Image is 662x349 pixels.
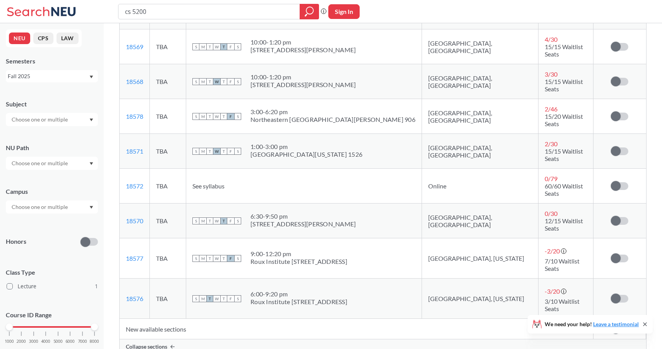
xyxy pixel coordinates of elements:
td: TBA [150,169,186,204]
svg: Dropdown arrow [89,118,93,121]
span: W [213,148,220,155]
span: W [213,217,220,224]
span: M [199,43,206,50]
p: Honors [6,237,26,246]
a: 18577 [126,255,143,262]
span: 2 / 30 [545,140,557,147]
span: F [227,217,234,224]
div: Semesters [6,57,98,65]
span: 7/10 Waitlist Seats [545,257,580,272]
span: S [192,217,199,224]
button: LAW [57,33,79,44]
input: Choose one or multiple [8,202,73,212]
span: 60/60 Waitlist Seats [545,182,583,197]
div: Dropdown arrow [6,157,98,170]
span: 15/15 Waitlist Seats [545,147,583,162]
td: TBA [150,134,186,169]
div: Dropdown arrow [6,200,98,214]
span: S [192,295,199,302]
span: S [234,295,241,302]
a: Leave a testimonial [593,321,639,327]
span: S [192,78,199,85]
span: 1000 [5,339,14,344]
span: 7000 [78,339,87,344]
span: 8000 [90,339,99,344]
div: 6:30 - 9:50 pm [250,212,356,220]
span: T [220,255,227,262]
div: Fall 2025 [8,72,89,80]
span: W [213,255,220,262]
div: [STREET_ADDRESS][PERSON_NAME] [250,46,356,54]
td: TBA [150,238,186,279]
div: Fall 2025Dropdown arrow [6,70,98,82]
a: 18571 [126,147,143,155]
span: M [199,255,206,262]
span: T [220,78,227,85]
span: 2 / 46 [545,105,557,113]
p: Course ID Range [6,311,98,320]
span: 3/10 Waitlist Seats [545,298,580,312]
span: F [227,295,234,302]
div: Roux Institute [STREET_ADDRESS] [250,298,347,306]
span: 12/15 Waitlist Seats [545,217,583,232]
span: S [234,255,241,262]
td: [GEOGRAPHIC_DATA], [US_STATE] [422,279,538,319]
a: 18570 [126,217,143,224]
button: Sign In [328,4,360,19]
span: S [234,113,241,120]
div: NU Path [6,144,98,152]
span: S [192,43,199,50]
svg: Dropdown arrow [89,75,93,79]
td: [GEOGRAPHIC_DATA], [US_STATE] [422,238,538,279]
td: [GEOGRAPHIC_DATA], [GEOGRAPHIC_DATA] [422,29,538,64]
span: 15/15 Waitlist Seats [545,78,583,92]
div: 1:00 - 3:00 pm [250,143,362,151]
div: [STREET_ADDRESS][PERSON_NAME] [250,220,356,228]
span: T [220,295,227,302]
span: F [227,78,234,85]
td: [GEOGRAPHIC_DATA], [GEOGRAPHIC_DATA] [422,204,538,238]
span: M [199,217,206,224]
div: 10:00 - 1:20 pm [250,38,356,46]
span: T [206,295,213,302]
span: M [199,113,206,120]
div: Subject [6,100,98,108]
span: 2000 [17,339,26,344]
td: [GEOGRAPHIC_DATA], [GEOGRAPHIC_DATA] [422,134,538,169]
span: S [192,113,199,120]
input: Class, professor, course number, "phrase" [124,5,294,18]
span: T [206,43,213,50]
label: Lecture [7,281,98,291]
td: [GEOGRAPHIC_DATA], [GEOGRAPHIC_DATA] [422,99,538,134]
span: T [206,78,213,85]
a: 18572 [126,182,143,190]
span: 15/15 Waitlist Seats [545,43,583,58]
span: S [234,148,241,155]
div: 3:00 - 6:20 pm [250,108,415,116]
span: W [213,113,220,120]
td: TBA [150,29,186,64]
td: TBA [150,64,186,99]
div: [STREET_ADDRESS][PERSON_NAME] [250,81,356,89]
span: S [234,217,241,224]
button: NEU [9,33,30,44]
span: W [213,43,220,50]
td: TBA [150,99,186,134]
span: S [192,255,199,262]
span: S [192,148,199,155]
span: -2 / 20 [545,247,560,255]
span: F [227,255,234,262]
span: 5000 [53,339,63,344]
span: T [220,217,227,224]
a: 18578 [126,113,143,120]
span: 0 / 79 [545,175,557,182]
span: 3000 [29,339,38,344]
span: T [220,148,227,155]
span: S [234,43,241,50]
span: F [227,43,234,50]
div: Dropdown arrow [6,113,98,126]
div: 6:00 - 9:20 pm [250,290,347,298]
span: 6000 [65,339,75,344]
div: Roux Institute [STREET_ADDRESS] [250,258,347,265]
span: F [227,148,234,155]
